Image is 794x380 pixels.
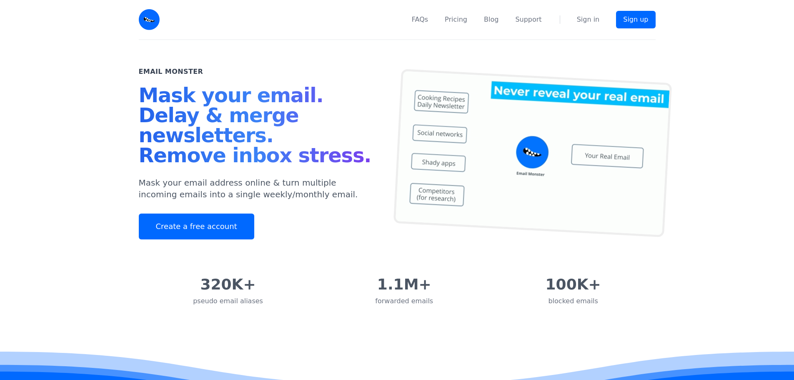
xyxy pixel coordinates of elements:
[139,177,377,200] p: Mask your email address online & turn multiple incoming emails into a single weekly/monthly email.
[375,276,433,293] div: 1.1M+
[139,67,203,77] h2: Email Monster
[484,15,498,25] a: Blog
[139,9,160,30] img: Email Monster
[445,15,467,25] a: Pricing
[616,11,655,28] a: Sign up
[546,296,601,306] div: blocked emails
[393,69,671,237] img: temp mail, free temporary mail, Temporary Email
[546,276,601,293] div: 100K+
[515,15,541,25] a: Support
[193,296,263,306] div: pseudo email aliases
[375,296,433,306] div: forwarded emails
[139,85,377,169] h1: Mask your email. Delay & merge newsletters. Remove inbox stress.
[139,214,254,239] a: Create a free account
[193,276,263,293] div: 320K+
[412,15,428,25] a: FAQs
[577,15,600,25] a: Sign in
